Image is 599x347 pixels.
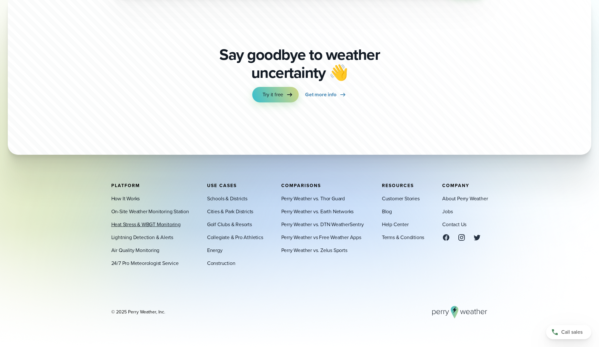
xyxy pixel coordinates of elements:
a: Contact Us [442,220,466,228]
a: Schools & Districts [207,195,247,202]
a: How It Works [111,195,140,202]
span: Use Cases [207,182,237,189]
span: Company [442,182,469,189]
span: Resources [382,182,414,189]
a: Try it free [252,87,299,102]
span: Comparisons [281,182,321,189]
span: Try it free [263,91,283,99]
a: Cities & Park Districts [207,207,253,215]
a: Air Quality Monitoring [111,246,160,254]
a: Jobs [442,207,453,215]
a: Call sales [546,325,591,339]
span: Call sales [561,328,583,336]
a: On-Site Weather Monitoring Station [111,207,189,215]
a: Perry Weather vs. Thor Guard [281,195,345,202]
a: Help Center [382,220,409,228]
p: Say goodbye to weather uncertainty 👋 [217,46,382,82]
a: Get more info [305,87,346,102]
a: Perry Weather vs. Earth Networks [281,207,354,215]
a: Heat Stress & WBGT Monitoring [111,220,181,228]
a: Perry Weather vs. DTN WeatherSentry [281,220,364,228]
a: About Perry Weather [442,195,488,202]
a: Customer Stories [382,195,420,202]
a: 24/7 Pro Meteorologist Service [111,259,179,267]
a: Terms & Conditions [382,233,424,241]
a: Collegiate & Pro Athletics [207,233,263,241]
a: Blog [382,207,392,215]
a: Construction [207,259,235,267]
a: Energy [207,246,223,254]
a: Perry Weather vs. Zelus Sports [281,246,347,254]
a: Perry Weather vs Free Weather Apps [281,233,361,241]
a: Golf Clubs & Resorts [207,220,252,228]
a: Lightning Detection & Alerts [111,233,173,241]
span: Get more info [305,91,336,99]
div: © 2025 Perry Weather, Inc. [111,309,165,315]
span: Platform [111,182,140,189]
